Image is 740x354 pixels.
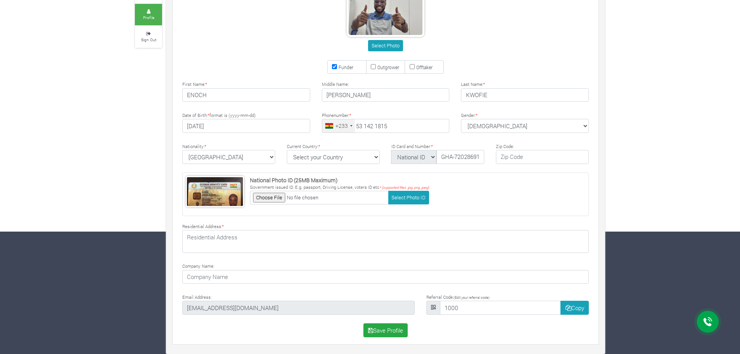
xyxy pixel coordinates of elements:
[182,294,211,301] label: Email Address:
[496,150,589,164] input: Zip Code
[379,185,429,190] i: * (supported files .jpg, png, jpeg)
[454,295,490,300] small: (Edit your referral code)
[363,323,408,337] button: Save Profile
[182,119,310,133] input: Type Date of Birth (YYYY-MM-DD)
[322,88,450,102] input: Middle Name
[371,64,376,69] input: Outgrower
[391,143,433,150] label: ID Card and Number:
[182,270,589,284] input: Company Name
[368,40,403,51] button: Select Photo
[322,119,450,133] input: Phone Number
[461,112,478,119] label: Gender:
[322,112,351,119] label: Phonenumber:
[461,81,485,88] label: Last Name:
[560,301,589,315] button: Copy
[332,64,337,69] input: Funder
[339,64,353,70] small: Funder
[250,184,429,191] p: Government issued ID. E.g. passport, Driving License, voters ID etc
[322,81,349,88] label: Middle Name:
[287,143,320,150] label: Current Country:
[182,263,214,270] label: Company Name:
[416,64,433,70] small: Offtaker
[135,26,162,47] a: Sign Out
[141,37,156,42] small: Sign Out
[461,88,589,102] input: Last Name
[143,15,154,20] small: Profile
[410,64,415,69] input: Offtaker
[322,119,355,133] div: Ghana (Gaana): +233
[496,143,514,150] label: Zip Code:
[377,64,399,70] small: Outgrower
[182,112,256,119] label: Date of Birth: format is (yyyy-mm-dd)
[182,223,224,230] label: Residential Address:
[182,143,206,150] label: Nationality:
[436,150,484,164] input: ID Number
[250,176,338,184] strong: National Photo ID (25MB Maximum)
[426,294,490,301] label: Referral Code:
[335,122,348,130] div: +233
[182,88,310,102] input: First Name
[388,191,429,204] button: Select Photo ID
[135,4,162,25] a: Profile
[182,81,207,88] label: First Name:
